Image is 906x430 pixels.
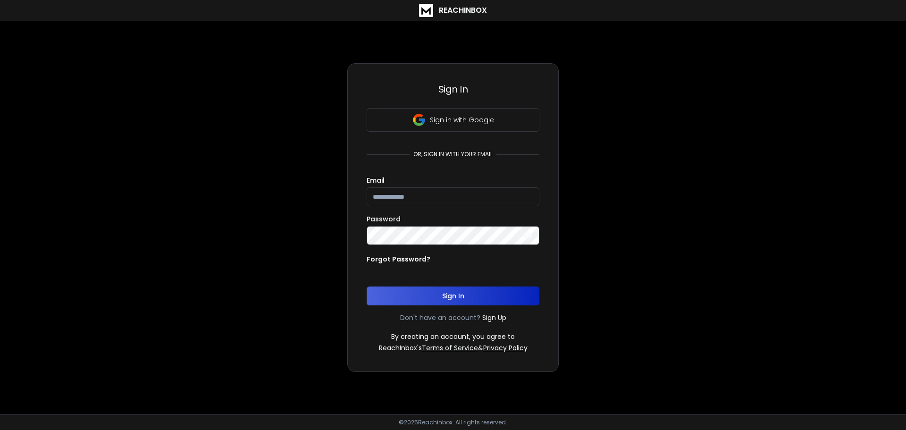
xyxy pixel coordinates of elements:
[367,177,385,184] label: Email
[400,313,480,322] p: Don't have an account?
[419,4,487,17] a: ReachInbox
[379,343,528,353] p: ReachInbox's &
[367,83,539,96] h3: Sign In
[367,287,539,305] button: Sign In
[419,4,433,17] img: logo
[483,343,528,353] a: Privacy Policy
[367,216,401,222] label: Password
[482,313,506,322] a: Sign Up
[410,151,496,158] p: or, sign in with your email
[422,343,478,353] a: Terms of Service
[367,108,539,132] button: Sign in with Google
[439,5,487,16] h1: ReachInbox
[391,332,515,341] p: By creating an account, you agree to
[367,254,430,264] p: Forgot Password?
[399,419,507,426] p: © 2025 Reachinbox. All rights reserved.
[430,115,494,125] p: Sign in with Google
